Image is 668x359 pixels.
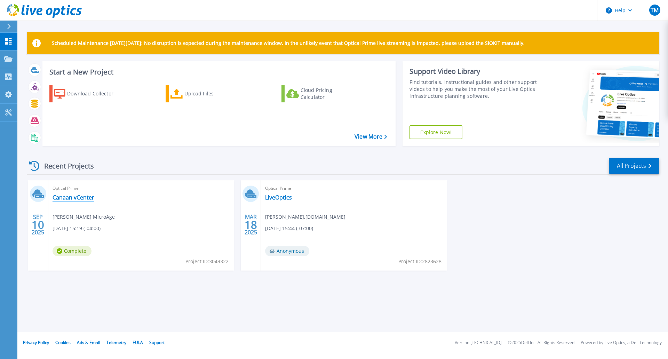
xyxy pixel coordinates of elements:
[245,222,257,228] span: 18
[301,87,356,101] div: Cloud Pricing Calculator
[53,213,115,221] span: [PERSON_NAME] , MicroAge
[409,67,540,76] div: Support Video Library
[106,340,126,345] a: Telemetry
[49,85,127,102] a: Download Collector
[166,85,243,102] a: Upload Files
[149,340,165,345] a: Support
[27,157,103,174] div: Recent Projects
[77,340,100,345] a: Ads & Email
[265,225,313,232] span: [DATE] 15:44 (-07:00)
[67,87,123,101] div: Download Collector
[185,258,229,265] span: Project ID: 3049322
[265,246,309,256] span: Anonymous
[53,246,92,256] span: Complete
[32,222,44,228] span: 10
[55,340,71,345] a: Cookies
[53,185,230,192] span: Optical Prime
[133,340,143,345] a: EULA
[23,340,49,345] a: Privacy Policy
[398,258,442,265] span: Project ID: 2823628
[581,341,662,345] li: Powered by Live Optics, a Dell Technology
[455,341,502,345] li: Version: [TECHNICAL_ID]
[53,225,101,232] span: [DATE] 15:19 (-04:00)
[184,87,240,101] div: Upload Files
[52,40,525,46] p: Scheduled Maintenance [DATE][DATE]: No disruption is expected during the maintenance window. In t...
[244,212,257,237] div: MAR 2025
[265,194,292,201] a: LiveOptics
[409,79,540,100] div: Find tutorials, instructional guides and other support videos to help you make the most of your L...
[609,158,659,174] a: All Projects
[31,212,45,237] div: SEP 2025
[265,185,442,192] span: Optical Prime
[281,85,359,102] a: Cloud Pricing Calculator
[265,213,345,221] span: [PERSON_NAME] , [DOMAIN_NAME]
[355,133,387,140] a: View More
[508,341,574,345] li: © 2025 Dell Inc. All Rights Reserved
[53,194,94,201] a: Canaan vCenter
[409,125,462,139] a: Explore Now!
[49,68,387,76] h3: Start a New Project
[651,7,659,13] span: TM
